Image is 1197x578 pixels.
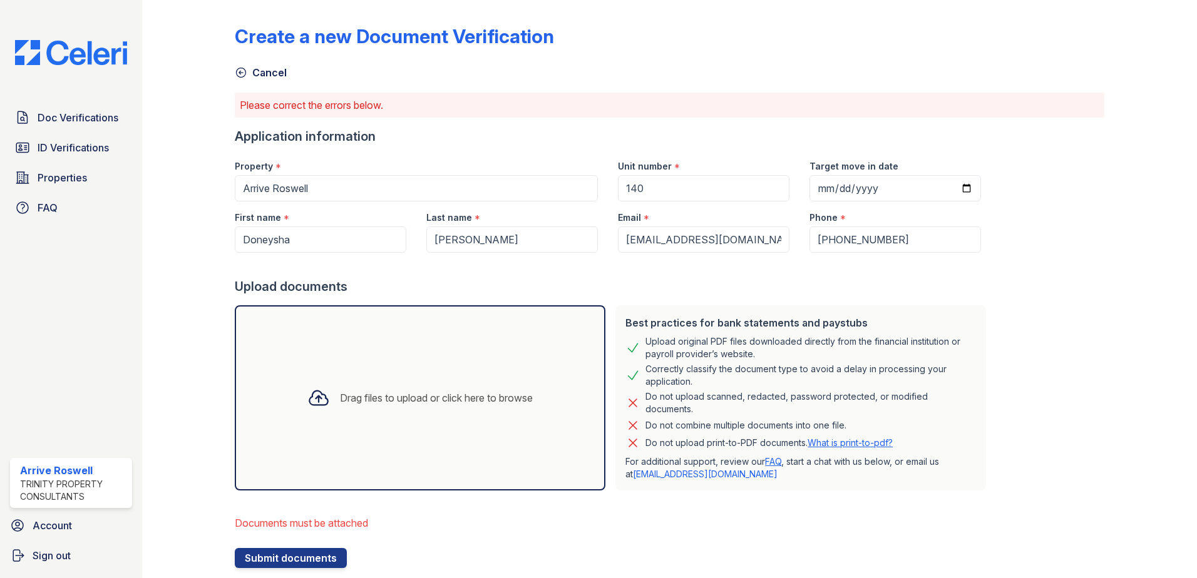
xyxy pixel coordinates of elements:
[5,513,137,538] a: Account
[618,160,672,173] label: Unit number
[10,105,132,130] a: Doc Verifications
[235,278,991,295] div: Upload documents
[38,110,118,125] span: Doc Verifications
[340,390,533,405] div: Drag files to upload or click here to browse
[808,437,893,448] a: What is print-to-pdf?
[645,390,976,415] div: Do not upload scanned, redacted, password protected, or modified documents.
[38,170,87,185] span: Properties
[645,363,976,388] div: Correctly classify the document type to avoid a delay in processing your application.
[235,25,554,48] div: Create a new Document Verification
[809,160,898,173] label: Target move in date
[765,456,781,467] a: FAQ
[618,211,641,224] label: Email
[5,40,137,65] img: CE_Logo_Blue-a8612792a0a2168367f1c8372b55b34899dd931a85d93a1a3d3e32e68fde9ad4.png
[625,315,976,330] div: Best practices for bank statements and paystubs
[645,437,893,449] p: Do not upload print-to-PDF documents.
[645,418,846,433] div: Do not combine multiple documents into one file.
[633,469,778,479] a: [EMAIL_ADDRESS][DOMAIN_NAME]
[235,211,281,224] label: First name
[5,543,137,568] a: Sign out
[235,548,347,568] button: Submit documents
[235,65,287,80] a: Cancel
[10,135,132,160] a: ID Verifications
[10,165,132,190] a: Properties
[33,548,71,563] span: Sign out
[426,211,472,224] label: Last name
[33,518,72,533] span: Account
[235,128,991,145] div: Application information
[20,463,127,478] div: Arrive Roswell
[809,211,838,224] label: Phone
[625,455,976,480] p: For additional support, review our , start a chat with us below, or email us at
[645,335,976,360] div: Upload original PDF files downloaded directly from the financial institution or payroll provider’...
[240,98,1099,113] p: Please correct the errors below.
[235,510,991,535] li: Documents must be attached
[38,200,58,215] span: FAQ
[10,195,132,220] a: FAQ
[38,140,109,155] span: ID Verifications
[235,160,273,173] label: Property
[20,478,127,503] div: Trinity Property Consultants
